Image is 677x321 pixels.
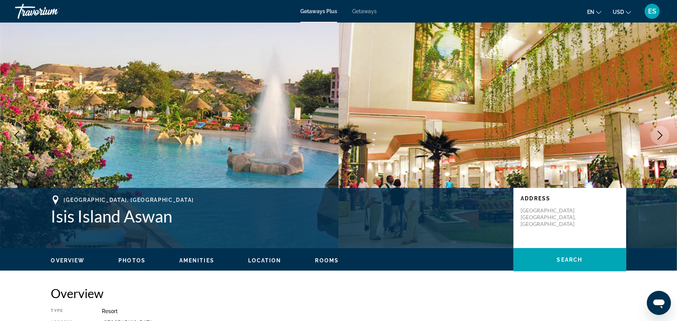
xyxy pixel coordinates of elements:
div: Type [51,308,83,314]
iframe: Button to launch messaging window [647,291,671,315]
span: Rooms [315,257,339,263]
button: Photos [118,257,145,264]
span: en [587,9,594,15]
button: Change currency [613,6,631,17]
button: Next image [651,126,669,145]
p: Address [521,195,619,201]
h2: Overview [51,286,626,301]
button: User Menu [642,3,662,19]
span: USD [613,9,624,15]
button: Amenities [179,257,214,264]
button: Change language [587,6,601,17]
span: Search [557,257,583,263]
span: Amenities [179,257,214,263]
button: Rooms [315,257,339,264]
a: Getaways [352,8,377,14]
button: Location [248,257,282,264]
button: Overview [51,257,85,264]
span: [GEOGRAPHIC_DATA], [GEOGRAPHIC_DATA] [64,197,194,203]
span: Overview [51,257,85,263]
h1: Isis Island Aswan [51,206,506,226]
a: Getaways Plus [300,8,337,14]
span: Location [248,257,282,263]
p: [GEOGRAPHIC_DATA] [GEOGRAPHIC_DATA], [GEOGRAPHIC_DATA] [521,207,581,227]
a: Travorium [15,2,90,21]
button: Previous image [8,126,26,145]
span: ES [648,8,656,15]
div: Resort [102,308,626,314]
span: Photos [118,257,145,263]
button: Search [513,248,626,271]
